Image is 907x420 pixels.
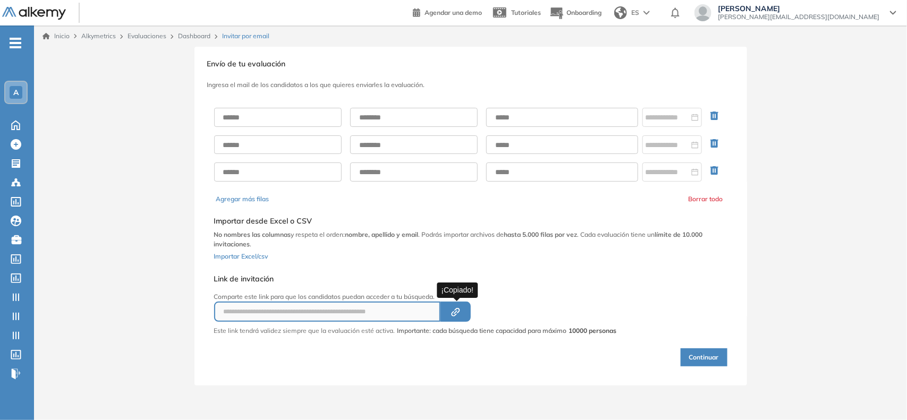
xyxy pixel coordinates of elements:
[413,5,482,18] a: Agendar una demo
[128,32,166,40] a: Evaluaciones
[569,327,617,335] strong: 10000 personas
[81,32,116,40] span: Alkymetrics
[214,230,703,248] b: límite de 10.000 invitaciones
[214,326,395,336] p: Este link tendrá validez siempre que la evaluación esté activa.
[549,2,601,24] button: Onboarding
[566,8,601,16] span: Onboarding
[214,217,727,226] h5: Importar desde Excel o CSV
[222,31,269,41] span: Invitar por email
[214,230,291,238] b: No nombres las columnas
[10,42,21,44] i: -
[511,8,541,16] span: Tutoriales
[207,59,734,68] h3: Envío de tu evaluación
[214,252,268,260] span: Importar Excel/csv
[425,8,482,16] span: Agendar una demo
[631,8,639,18] span: ES
[718,4,879,13] span: [PERSON_NAME]
[214,275,617,284] h5: Link de invitación
[614,6,627,19] img: world
[2,7,66,20] img: Logo
[214,249,268,262] button: Importar Excel/csv
[214,230,727,249] p: y respeta el orden: . Podrás importar archivos de . Cada evaluación tiene un .
[13,88,19,97] span: A
[718,13,879,21] span: [PERSON_NAME][EMAIL_ADDRESS][DOMAIN_NAME]
[43,31,70,41] a: Inicio
[207,81,734,89] h3: Ingresa el mail de los candidatos a los que quieres enviarles la evaluación.
[437,282,478,298] div: ¡Copiado!
[216,194,269,204] button: Agregar más filas
[681,348,727,366] button: Continuar
[214,292,617,302] p: Comparte este link para que los candidatos puedan acceder a tu búsqueda.
[643,11,650,15] img: arrow
[345,230,419,238] b: nombre, apellido y email
[178,32,210,40] a: Dashboard
[689,194,723,204] button: Borrar todo
[504,230,578,238] b: hasta 5.000 filas por vez
[397,326,617,336] span: Importante: cada búsqueda tiene capacidad para máximo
